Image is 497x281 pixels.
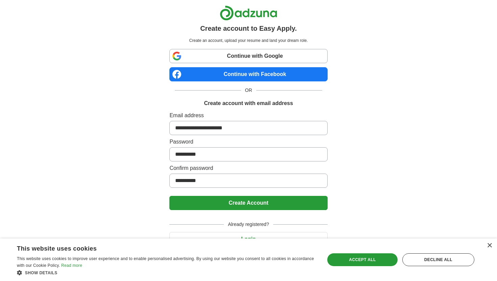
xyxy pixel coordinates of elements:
span: This website uses cookies to improve user experience and to enable personalised advertising. By u... [17,256,314,268]
button: Login [169,232,327,246]
label: Password [169,138,327,146]
a: Read more, opens a new window [61,263,82,268]
h1: Create account to Easy Apply. [200,23,297,33]
a: Continue with Google [169,49,327,63]
label: Confirm password [169,164,327,172]
div: This website uses cookies [17,242,299,253]
span: Already registered? [224,221,273,228]
a: Continue with Facebook [169,67,327,81]
div: Show details [17,269,316,276]
p: Create an account, upload your resume and land your dream role. [171,37,326,44]
img: Adzuna logo [220,5,277,21]
label: Email address [169,111,327,120]
span: Show details [25,271,57,275]
div: Decline all [402,253,474,266]
div: Accept all [327,253,398,266]
button: Create Account [169,196,327,210]
div: Close [487,243,492,248]
h1: Create account with email address [204,99,293,107]
a: Login [169,236,327,242]
span: OR [241,87,256,94]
